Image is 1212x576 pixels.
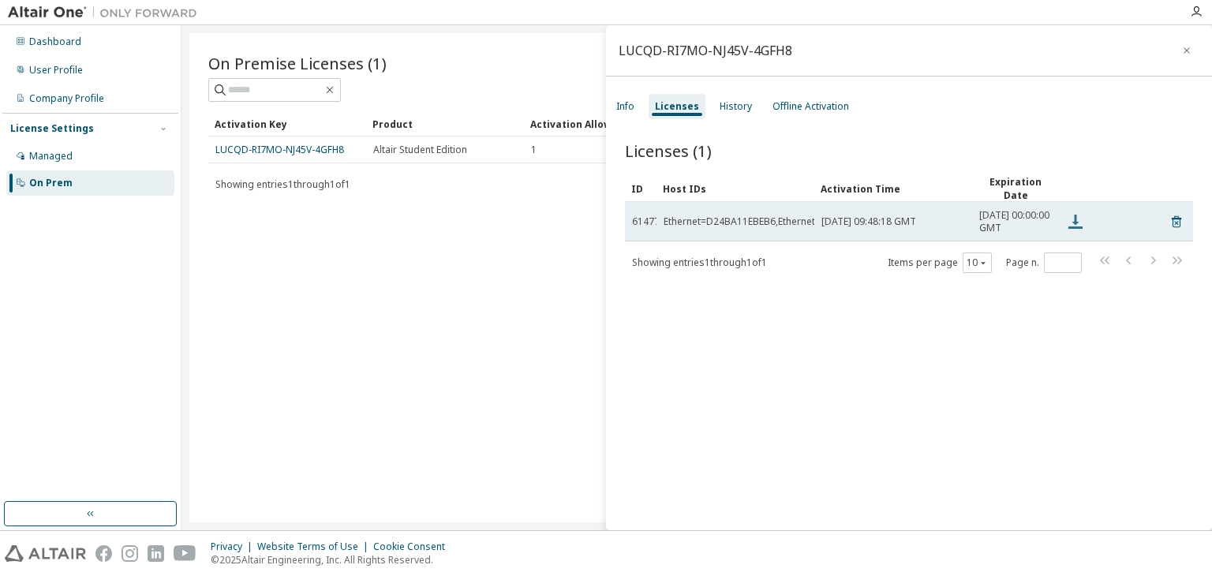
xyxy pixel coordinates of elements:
[625,140,712,162] span: Licenses (1)
[655,100,699,113] div: Licenses
[148,545,164,562] img: linkedin.svg
[720,100,752,113] div: History
[821,215,916,228] span: [DATE] 09:48:18 GMT
[616,100,634,113] div: Info
[632,256,767,269] span: Showing entries 1 through 1 of 1
[663,176,808,201] div: Host IDs
[8,5,205,21] img: Altair One
[979,209,1052,234] span: [DATE] 00:00:00 GMT
[215,111,360,137] div: Activation Key
[211,540,257,553] div: Privacy
[215,143,344,156] a: LUCQD-RI7MO-NJ45V-4GFH8
[531,144,537,156] span: 1
[29,64,83,77] div: User Profile
[632,215,660,228] span: 61477
[29,177,73,189] div: On Prem
[1006,252,1082,273] span: Page n.
[373,540,454,553] div: Cookie Consent
[257,540,373,553] div: Website Terms of Use
[29,150,73,163] div: Managed
[5,545,86,562] img: altair_logo.svg
[29,36,81,48] div: Dashboard
[372,111,518,137] div: Product
[530,111,675,137] div: Activation Allowed
[619,44,792,57] div: LUCQD-RI7MO-NJ45V-4GFH8
[821,176,966,201] div: Activation Time
[373,144,467,156] span: Altair Student Edition
[967,256,988,269] button: 10
[174,545,196,562] img: youtube.svg
[122,545,138,562] img: instagram.svg
[631,176,650,201] div: ID
[978,175,1053,202] div: Expiration Date
[10,122,94,135] div: License Settings
[215,178,350,191] span: Showing entries 1 through 1 of 1
[29,92,104,105] div: Company Profile
[208,52,387,74] span: On Premise Licenses (1)
[888,252,992,273] span: Items per page
[95,545,112,562] img: facebook.svg
[772,100,849,113] div: Offline Activation
[211,553,454,567] p: © 2025 Altair Engineering, Inc. All Rights Reserved.
[664,215,1120,228] div: Ethernet=D24BA11EBEB6,Ethernet=DE4BA11EBEB6,Ethernet=DC4BA11EBEB6,Ethernet=DC4BA11EBEB7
